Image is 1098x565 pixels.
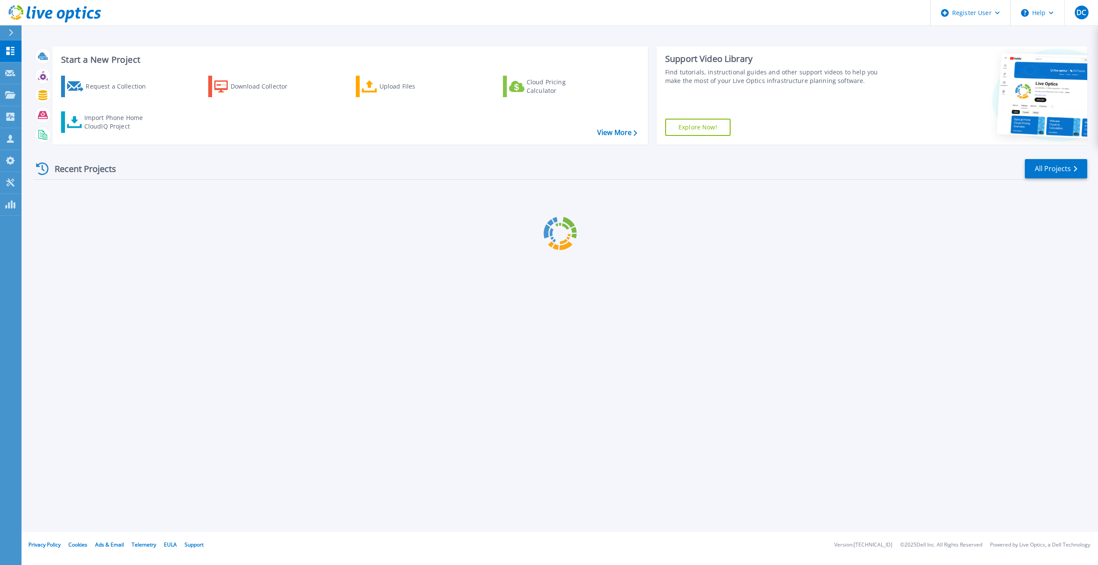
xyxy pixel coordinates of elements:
[164,541,177,548] a: EULA
[990,542,1090,548] li: Powered by Live Optics, a Dell Technology
[231,78,299,95] div: Download Collector
[61,55,637,64] h3: Start a New Project
[1076,9,1086,16] span: DC
[33,158,128,179] div: Recent Projects
[28,541,61,548] a: Privacy Policy
[665,68,888,85] div: Find tutorials, instructional guides and other support videos to help you make the most of your L...
[665,53,888,64] div: Support Video Library
[68,541,87,548] a: Cookies
[95,541,124,548] a: Ads & Email
[208,76,304,97] a: Download Collector
[1025,159,1087,178] a: All Projects
[61,76,157,97] a: Request a Collection
[185,541,204,548] a: Support
[834,542,892,548] li: Version: [TECHNICAL_ID]
[84,114,151,131] div: Import Phone Home CloudIQ Project
[356,76,452,97] a: Upload Files
[527,78,595,95] div: Cloud Pricing Calculator
[132,541,156,548] a: Telemetry
[597,129,637,137] a: View More
[86,78,154,95] div: Request a Collection
[379,78,448,95] div: Upload Files
[665,119,731,136] a: Explore Now!
[503,76,599,97] a: Cloud Pricing Calculator
[900,542,982,548] li: © 2025 Dell Inc. All Rights Reserved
